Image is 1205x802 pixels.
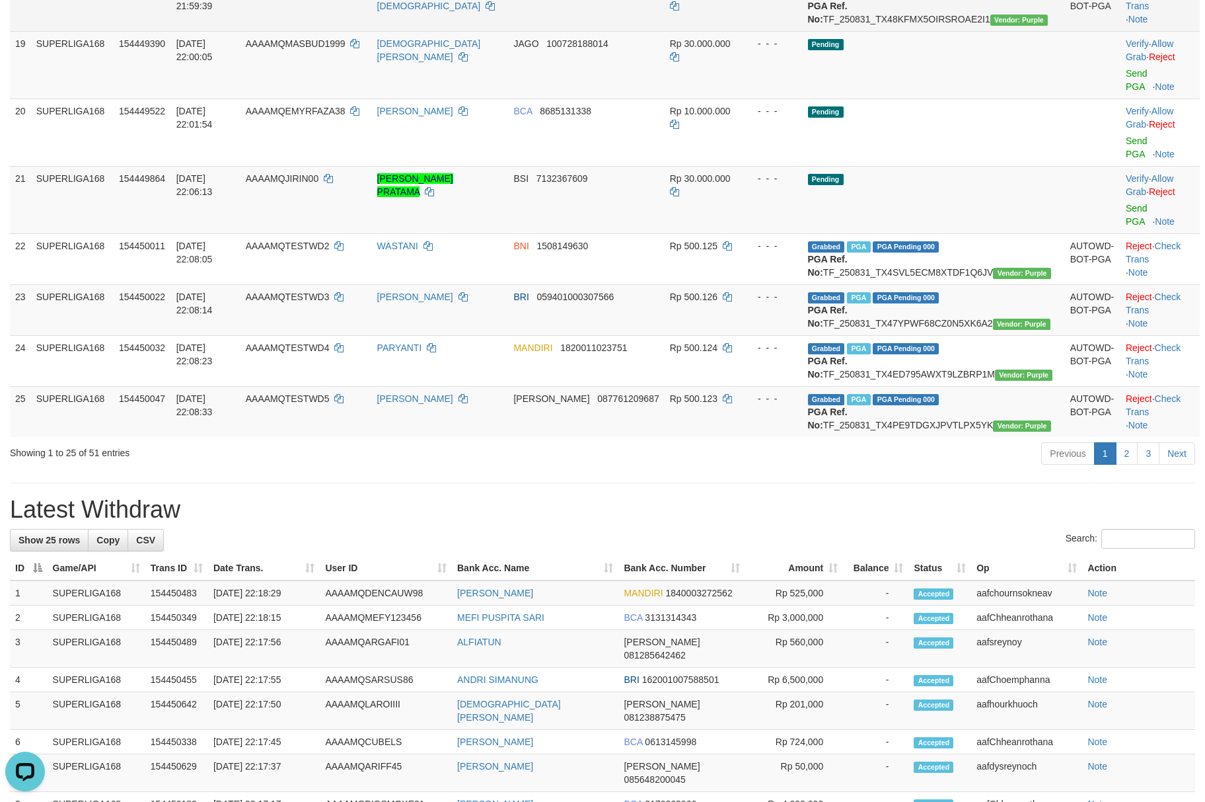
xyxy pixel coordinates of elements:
input: Search: [1101,529,1195,549]
td: SUPERLIGA168 [48,581,145,606]
span: [DATE] 22:08:33 [176,393,213,417]
a: Note [1087,637,1107,647]
td: 24 [10,335,31,386]
span: Vendor URL: https://trx4.1velocity.biz [990,15,1048,26]
th: Date Trans.: activate to sort column ascending [208,556,320,581]
span: [PERSON_NAME] [624,637,700,647]
span: Pending [808,39,844,50]
a: Allow Grab [1126,38,1173,62]
div: - - - [747,239,797,253]
span: [DATE] 22:06:13 [176,173,213,197]
td: SUPERLIGA168 [31,386,114,437]
td: AUTOWD-BOT-PGA [1065,233,1120,284]
td: - [843,630,908,668]
td: · · [1120,99,1200,166]
td: 2 [10,606,48,630]
a: 3 [1137,442,1159,465]
span: 154449864 [119,173,165,184]
td: 6 [10,730,48,754]
td: aafChheanrothana [971,606,1082,630]
td: Rp 50,000 [745,754,843,792]
td: [DATE] 22:17:56 [208,630,320,668]
td: 154450642 [145,692,208,730]
span: Pending [808,174,844,185]
a: Note [1087,674,1107,685]
a: [PERSON_NAME] [457,737,533,747]
a: Show 25 rows [10,529,89,551]
td: Rp 3,000,000 [745,606,843,630]
button: Open LiveChat chat widget [5,5,45,45]
td: 154450483 [145,581,208,606]
span: Copy 081285642462 to clipboard [624,650,685,661]
span: · [1126,106,1173,130]
a: ANDRI SIMANUNG [457,674,538,685]
span: Accepted [914,737,953,748]
span: [DATE] 22:08:05 [176,241,213,264]
td: 3 [10,630,48,668]
span: AAAAMQTESTWD5 [246,393,330,404]
span: CSV [136,535,155,545]
span: Copy 162001007588501 to clipboard [642,674,719,685]
td: aafhourkhuoch [971,692,1082,730]
td: [DATE] 22:17:45 [208,730,320,754]
a: [PERSON_NAME] [377,292,453,302]
th: Game/API: activate to sort column ascending [48,556,145,581]
a: Note [1128,14,1148,24]
a: Copy [88,529,128,551]
span: AAAAMQTESTWD4 [246,342,330,353]
th: Action [1082,556,1195,581]
td: 4 [10,668,48,692]
td: AAAAMQLAROIIII [320,692,452,730]
td: SUPERLIGA168 [31,31,114,99]
a: Check Trans [1126,342,1181,366]
td: AAAAMQMEFY123456 [320,606,452,630]
td: 1 [10,581,48,606]
td: AUTOWD-BOT-PGA [1065,284,1120,335]
td: AUTOWD-BOT-PGA [1065,386,1120,437]
td: SUPERLIGA168 [48,730,145,754]
a: Reject [1149,186,1175,197]
a: Allow Grab [1126,106,1173,130]
a: [PERSON_NAME] [457,588,533,598]
td: [DATE] 22:17:55 [208,668,320,692]
a: [PERSON_NAME] PRATAMA [377,173,453,197]
a: Note [1155,81,1175,92]
td: aafChoemphanna [971,668,1082,692]
div: - - - [747,104,797,118]
th: User ID: activate to sort column ascending [320,556,452,581]
td: · · [1120,335,1200,386]
td: AAAAMQARIFF45 [320,754,452,792]
span: PGA Pending [873,292,939,303]
span: Copy 059401000307566 to clipboard [536,292,614,302]
td: TF_250831_TX47YPWF68CZ0N5XK6A2 [803,284,1065,335]
td: Rp 201,000 [745,692,843,730]
span: Copy 1508149630 to clipboard [536,241,588,251]
td: [DATE] 22:18:15 [208,606,320,630]
a: Previous [1041,442,1094,465]
td: 23 [10,284,31,335]
td: 154450629 [145,754,208,792]
td: 154450489 [145,630,208,668]
td: Rp 560,000 [745,630,843,668]
td: SUPERLIGA168 [48,754,145,792]
a: Note [1128,267,1148,278]
a: Note [1087,761,1107,772]
a: MEFI PUSPITA SARI [457,612,544,623]
div: - - - [747,290,797,303]
a: Reject [1149,119,1175,130]
a: Check Trans [1126,393,1181,417]
a: Note [1128,369,1148,380]
td: 21 [10,166,31,233]
a: Send PGA [1126,68,1148,92]
td: AUTOWD-BOT-PGA [1065,335,1120,386]
span: Rp 10.000.000 [670,106,731,116]
b: PGA Ref. No: [808,356,848,380]
th: Trans ID: activate to sort column ascending [145,556,208,581]
div: Showing 1 to 25 of 51 entries [10,441,492,460]
a: CSV [128,529,164,551]
span: BRI [624,674,639,685]
span: Grabbed [808,343,845,354]
a: Note [1128,420,1148,430]
span: Copy 081238875475 to clipboard [624,712,685,723]
td: AAAAMQARGAFI01 [320,630,452,668]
